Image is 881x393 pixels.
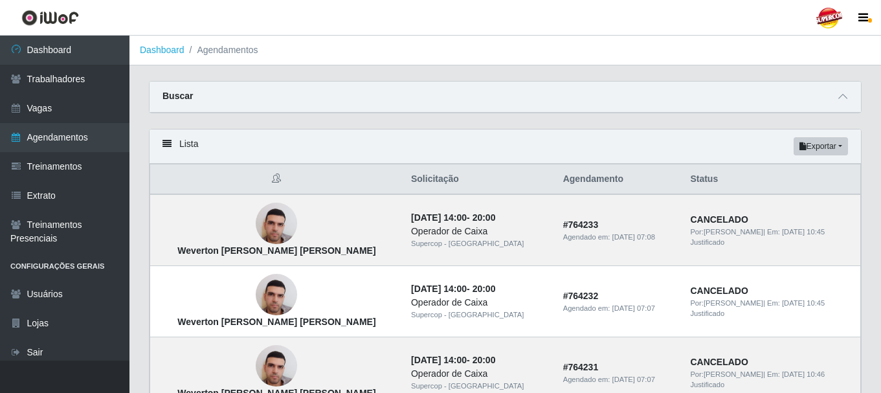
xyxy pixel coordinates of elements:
div: | Em: [690,227,853,238]
img: CoreUI Logo [21,10,79,26]
strong: CANCELADO [690,214,748,225]
strong: - [411,284,495,294]
strong: CANCELADO [690,286,748,296]
th: Solicitação [403,164,555,195]
strong: # 764231 [563,362,599,372]
div: Operador de Caixa [411,296,548,309]
strong: # 764233 [563,219,599,230]
div: Justificado [690,308,853,319]
button: Exportar [794,137,848,155]
div: Operador de Caixa [411,367,548,381]
span: Por: [PERSON_NAME] [690,228,763,236]
time: [DATE] 10:46 [782,370,825,378]
th: Agendamento [555,164,683,195]
strong: # 764232 [563,291,599,301]
time: 20:00 [473,212,496,223]
nav: breadcrumb [129,36,881,65]
time: [DATE] 10:45 [782,299,825,307]
time: [DATE] 07:07 [612,376,655,383]
div: Supercop - [GEOGRAPHIC_DATA] [411,381,548,392]
time: [DATE] 14:00 [411,284,467,294]
div: Agendado em: [563,232,675,243]
strong: - [411,355,495,365]
time: [DATE] 10:45 [782,228,825,236]
th: Status [682,164,860,195]
div: Supercop - [GEOGRAPHIC_DATA] [411,238,548,249]
strong: Weverton [PERSON_NAME] [PERSON_NAME] [177,317,375,327]
time: [DATE] 07:07 [612,304,655,312]
div: Agendado em: [563,303,675,314]
strong: Buscar [162,91,193,101]
img: Weverton Charlles de Queiroz Freire [256,196,297,251]
time: [DATE] 14:00 [411,212,467,223]
strong: Weverton [PERSON_NAME] [PERSON_NAME] [177,245,375,256]
span: Por: [PERSON_NAME] [690,299,763,307]
div: Lista [150,129,861,164]
div: Agendado em: [563,374,675,385]
img: Weverton Charlles de Queiroz Freire [256,267,297,322]
strong: - [411,212,495,223]
li: Agendamentos [184,43,258,57]
div: Supercop - [GEOGRAPHIC_DATA] [411,309,548,320]
time: [DATE] 14:00 [411,355,467,365]
span: Por: [PERSON_NAME] [690,370,763,378]
div: | Em: [690,369,853,380]
time: 20:00 [473,284,496,294]
div: Justificado [690,379,853,390]
div: Justificado [690,237,853,248]
div: | Em: [690,298,853,309]
time: 20:00 [473,355,496,365]
a: Dashboard [140,45,184,55]
strong: CANCELADO [690,357,748,367]
time: [DATE] 07:08 [612,233,655,241]
div: Operador de Caixa [411,225,548,238]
